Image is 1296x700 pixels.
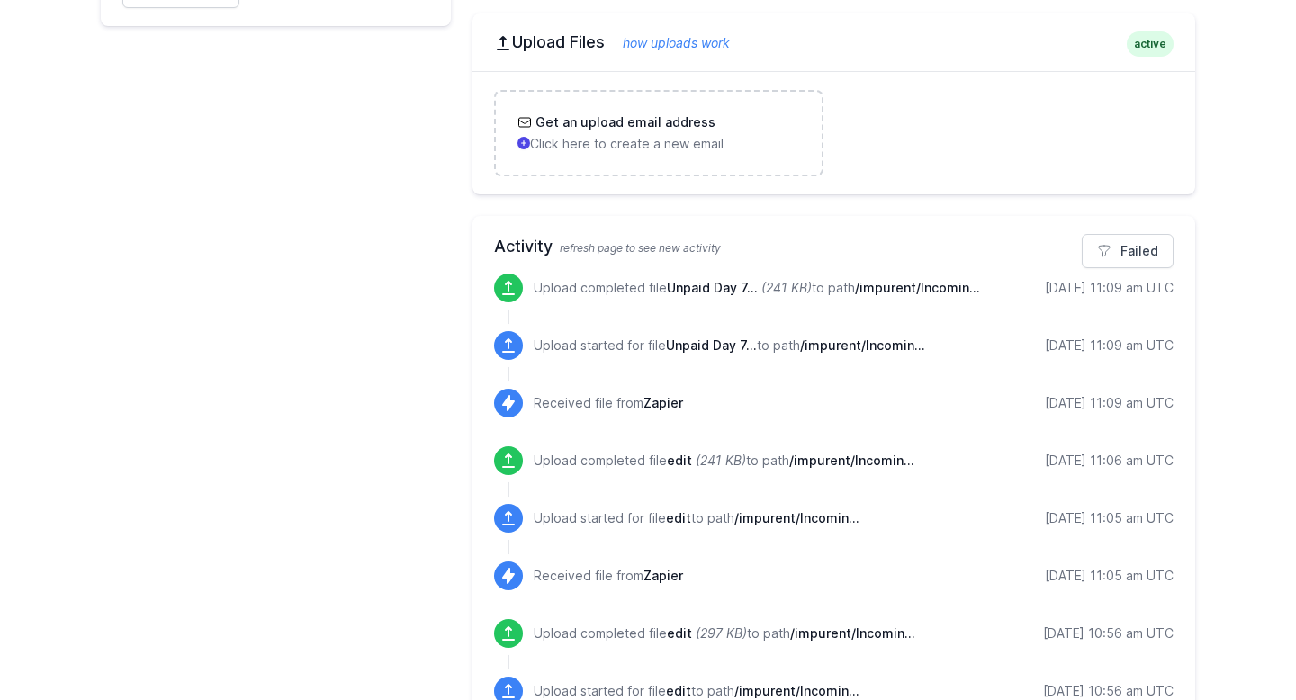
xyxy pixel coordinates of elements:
[643,568,683,583] span: Zapier
[534,567,683,585] p: Received file from
[666,510,691,525] span: edit
[534,452,914,470] p: Upload completed file to path
[855,280,980,295] span: /impurent/Incoming/Unpaid Day 7
[1045,509,1174,527] div: [DATE] 11:05 am UTC
[560,241,721,255] span: refresh page to see new activity
[667,625,692,641] span: edit
[534,337,925,354] p: Upload started for file to path
[532,113,715,131] h3: Get an upload email address
[1045,337,1174,354] div: [DATE] 11:09 am UTC
[1043,682,1174,700] div: [DATE] 10:56 am UTC
[696,453,746,468] i: (241 KB)
[734,510,859,525] span: /impurent/Incoming/Unpaid Day 7
[534,394,683,412] p: Received file from
[494,234,1174,259] h2: Activity
[800,337,925,353] span: /impurent/Incoming/Unpaid Day 7
[517,135,799,153] p: Click here to create a new email
[667,453,692,468] span: edit
[605,35,730,50] a: how uploads work
[534,509,859,527] p: Upload started for file to path
[734,683,859,698] span: /impurent/Incoming/Day 7 unpaid
[534,279,980,297] p: Upload completed file to path
[666,337,757,353] span: Unpaid Day 7 - Sep 9 2025.xlsx
[1082,234,1174,268] a: Failed
[1045,452,1174,470] div: [DATE] 11:06 am UTC
[1043,624,1174,642] div: [DATE] 10:56 am UTC
[1127,31,1174,57] span: active
[643,395,683,410] span: Zapier
[494,31,1174,53] h2: Upload Files
[1045,394,1174,412] div: [DATE] 11:09 am UTC
[1045,279,1174,297] div: [DATE] 11:09 am UTC
[534,624,915,642] p: Upload completed file to path
[1045,567,1174,585] div: [DATE] 11:05 am UTC
[666,683,691,698] span: edit
[496,92,821,175] a: Get an upload email address Click here to create a new email
[789,453,914,468] span: /impurent/Incoming/Unpaid Day 7
[696,625,747,641] i: (297 KB)
[534,682,859,700] p: Upload started for file to path
[761,280,812,295] i: (241 KB)
[790,625,915,641] span: /impurent/Incoming/Day 7 unpaid
[667,280,758,295] span: Unpaid Day 7 - Sep 9 2025.xlsx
